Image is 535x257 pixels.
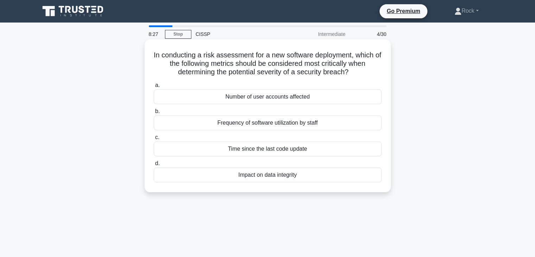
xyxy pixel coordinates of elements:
[288,27,350,41] div: Intermediate
[165,30,191,39] a: Stop
[155,134,159,140] span: c.
[382,7,424,15] a: Go Premium
[155,108,160,114] span: b.
[155,82,160,88] span: a.
[153,51,382,77] h5: In conducting a risk assessment for a new software deployment, which of the following metrics sho...
[155,160,160,166] span: d.
[145,27,165,41] div: 8:27
[154,115,382,130] div: Frequency of software utilization by staff
[350,27,391,41] div: 4/30
[154,89,382,104] div: Number of user accounts affected
[154,142,382,156] div: Time since the last code update
[154,168,382,182] div: Impact on data integrity
[438,4,496,18] a: Rock
[191,27,288,41] div: CISSP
